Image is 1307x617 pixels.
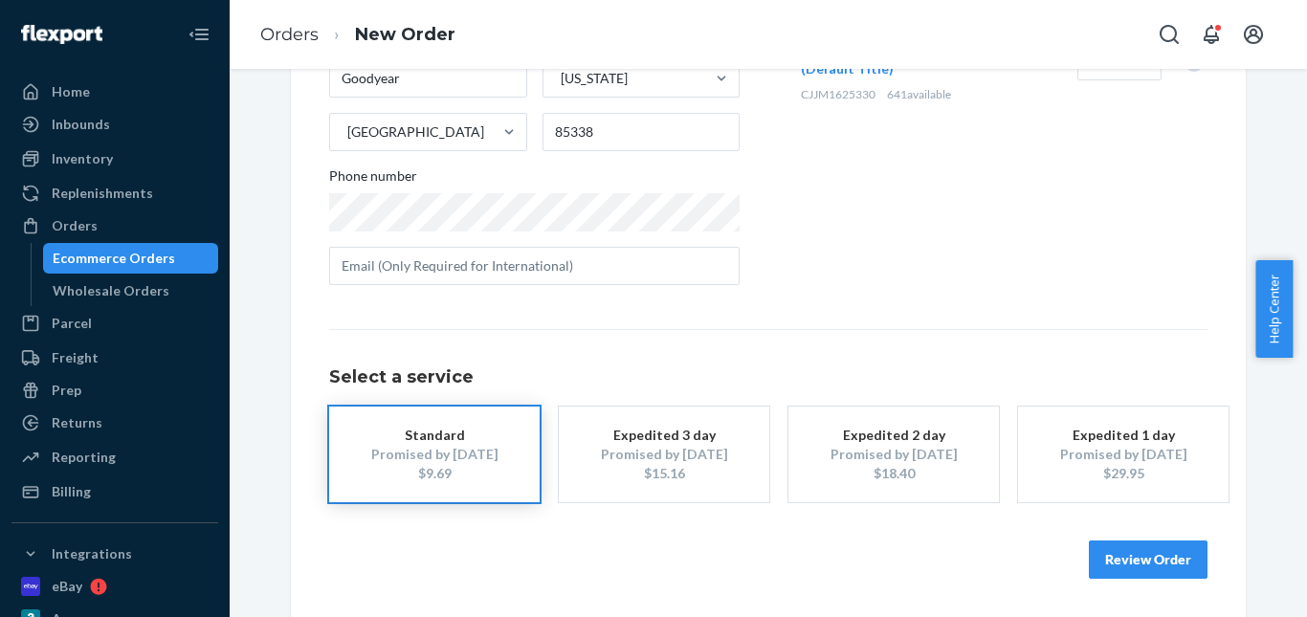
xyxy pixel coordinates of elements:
[43,275,219,306] a: Wholesale Orders
[52,577,82,596] div: eBay
[43,243,219,274] a: Ecommerce Orders
[180,15,218,54] button: Close Navigation
[817,464,970,483] div: $18.40
[52,413,102,432] div: Returns
[52,149,113,168] div: Inventory
[52,314,92,333] div: Parcel
[543,113,741,151] input: ZIP Code
[1047,445,1200,464] div: Promised by [DATE]
[1192,15,1230,54] button: Open notifications
[52,216,98,235] div: Orders
[1255,260,1293,358] button: Help Center
[329,247,740,285] input: Email (Only Required for International)
[1047,426,1200,445] div: Expedited 1 day
[52,448,116,467] div: Reporting
[11,539,218,569] button: Integrations
[587,445,741,464] div: Promised by [DATE]
[52,184,153,203] div: Replenishments
[21,25,102,44] img: Flexport logo
[11,442,218,473] a: Reporting
[260,24,319,45] a: Orders
[1150,15,1188,54] button: Open Search Box
[11,476,218,507] a: Billing
[587,464,741,483] div: $15.16
[788,407,999,502] button: Expedited 2 dayPromised by [DATE]$18.40
[1089,540,1207,579] button: Review Order
[817,445,970,464] div: Promised by [DATE]
[11,408,218,438] a: Returns
[801,22,959,77] span: Gripzilla Dynamo - Wrist Roll Forearm Builder (Default Title)
[329,407,540,502] button: StandardPromised by [DATE]$9.69
[53,249,175,268] div: Ecommerce Orders
[1047,464,1200,483] div: $29.95
[1018,407,1229,502] button: Expedited 1 dayPromised by [DATE]$29.95
[52,381,81,400] div: Prep
[11,571,218,602] a: eBay
[587,426,741,445] div: Expedited 3 day
[11,77,218,107] a: Home
[1234,15,1273,54] button: Open account menu
[801,87,875,101] span: CJJM1625330
[329,166,417,193] span: Phone number
[53,281,169,300] div: Wholesale Orders
[52,82,90,101] div: Home
[358,445,511,464] div: Promised by [DATE]
[345,122,347,142] input: [GEOGRAPHIC_DATA]
[817,426,970,445] div: Expedited 2 day
[991,54,1003,70] span: —
[559,407,769,502] button: Expedited 3 dayPromised by [DATE]$15.16
[329,59,527,98] input: City
[52,544,132,563] div: Integrations
[11,210,218,241] a: Orders
[347,122,484,142] div: [GEOGRAPHIC_DATA]
[11,342,218,373] a: Freight
[561,69,628,88] div: [US_STATE]
[358,426,511,445] div: Standard
[11,143,218,174] a: Inventory
[11,109,218,140] a: Inbounds
[887,87,951,101] span: 641 available
[11,308,218,339] a: Parcel
[358,464,511,483] div: $9.69
[329,368,1207,387] h1: Select a service
[52,482,91,501] div: Billing
[52,348,99,367] div: Freight
[11,375,218,406] a: Prep
[355,24,455,45] a: New Order
[245,7,471,63] ol: breadcrumbs
[11,178,218,209] a: Replenishments
[52,115,110,134] div: Inbounds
